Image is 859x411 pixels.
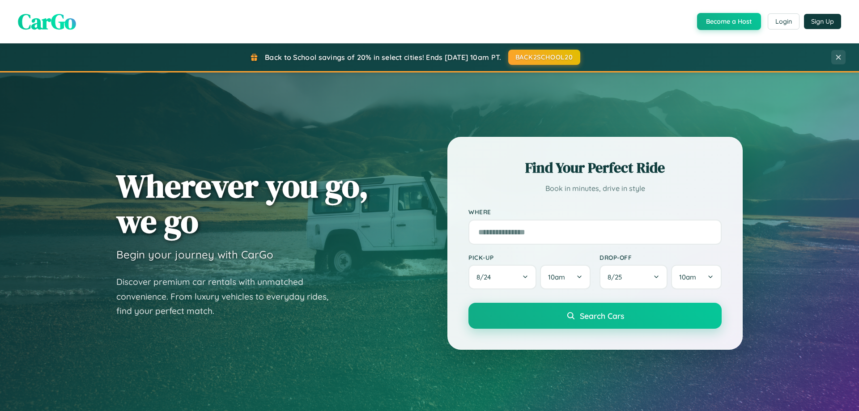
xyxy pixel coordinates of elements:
h1: Wherever you go, we go [116,168,369,239]
label: Where [468,208,722,216]
label: Pick-up [468,254,591,261]
button: 10am [671,265,722,289]
button: Login [768,13,799,30]
button: 8/25 [600,265,668,289]
h2: Find Your Perfect Ride [468,158,722,178]
button: 10am [540,265,591,289]
span: CarGo [18,7,76,36]
button: Search Cars [468,303,722,329]
label: Drop-off [600,254,722,261]
span: 8 / 25 [608,273,626,281]
button: 8/24 [468,265,536,289]
button: Become a Host [697,13,761,30]
span: 8 / 24 [476,273,495,281]
span: Back to School savings of 20% in select cities! Ends [DATE] 10am PT. [265,53,501,62]
button: Sign Up [804,14,841,29]
p: Discover premium car rentals with unmatched convenience. From luxury vehicles to everyday rides, ... [116,275,340,318]
h3: Begin your journey with CarGo [116,248,273,261]
button: BACK2SCHOOL20 [508,50,580,65]
span: Search Cars [580,311,624,321]
p: Book in minutes, drive in style [468,182,722,195]
span: 10am [679,273,696,281]
span: 10am [548,273,565,281]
